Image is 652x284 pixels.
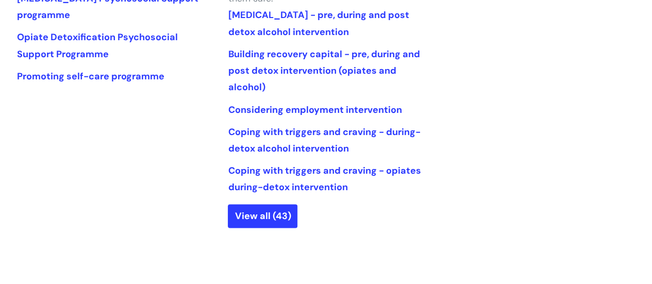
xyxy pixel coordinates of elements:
a: Coping with triggers and craving - during-detox alcohol intervention [228,126,420,155]
a: Coping with triggers and craving - opiates during-detox intervention [228,164,421,193]
a: Promoting self-care programme [17,70,164,82]
a: [MEDICAL_DATA] - pre, during and post detox alcohol intervention [228,9,409,38]
a: Opiate Detoxification Psychosocial Support Programme [17,31,178,60]
a: View all (43) [228,204,297,228]
a: Considering employment intervention [228,104,402,116]
a: Building recovery capital - pre, during and post detox intervention (opiates and alcohol) [228,48,420,94]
